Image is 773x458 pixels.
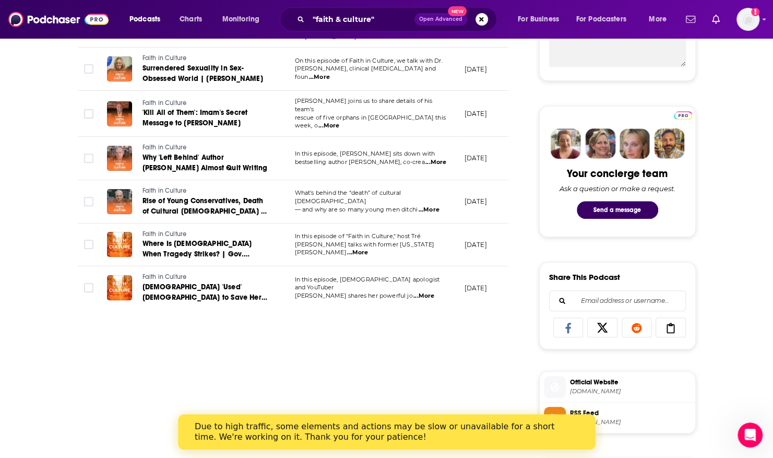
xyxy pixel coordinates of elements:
[142,196,267,226] span: Rise of Young Conservatives, Death of Cultural [DEMOGRAPHIC_DATA] | [PERSON_NAME]
[674,111,692,120] img: Podchaser Pro
[569,11,641,28] button: open menu
[465,154,487,162] p: [DATE]
[682,10,699,28] a: Show notifications dropdown
[142,64,263,83] span: Surrendered Sexuality in Sex-Obsessed World | [PERSON_NAME]
[585,128,615,159] img: Barbara Profile
[295,232,421,240] span: In this episode of "Faith in Culture," host Tré
[587,318,617,337] a: Share on X/Twitter
[558,291,677,311] input: Email address or username...
[577,201,658,219] button: Send a message
[290,7,507,31] div: Search podcasts, credits, & more...
[295,114,446,130] span: rescue of five orphans in [GEOGRAPHIC_DATA] this week, o
[178,414,596,450] iframe: Intercom live chat banner
[309,73,330,81] span: ...More
[419,206,439,214] span: ...More
[622,318,652,337] a: Share on Reddit
[142,108,248,127] span: 'Kill All of Them': Imam's Secret Message to [PERSON_NAME]
[142,186,268,196] a: Faith in Culture
[736,8,759,31] span: Logged in as ShellB
[142,283,267,312] span: [DEMOGRAPHIC_DATA] 'Used' [DEMOGRAPHIC_DATA] to Save Her | [PERSON_NAME]
[295,25,446,40] span: husband, [DEMOGRAPHIC_DATA][PERSON_NAME] De [PERSON_NAME]
[751,8,759,16] svg: Add a profile image
[570,408,691,418] span: RSS Feed
[654,128,684,159] img: Jon Profile
[551,128,581,159] img: Sydney Profile
[570,418,691,426] span: feeds.megaphone.fm
[295,206,418,213] span: — and why are so many young men ditchi
[122,11,174,28] button: open menu
[142,230,187,238] span: Faith in Culture
[295,189,401,205] span: What’s behind the “death” of cultural [DEMOGRAPHIC_DATA]
[567,167,668,180] div: Your concierge team
[295,97,433,113] span: [PERSON_NAME] joins us to share details of his team's
[465,109,487,118] p: [DATE]
[518,12,559,27] span: For Business
[510,11,572,28] button: open menu
[649,12,667,27] span: More
[295,241,434,256] span: [PERSON_NAME] talks with former [US_STATE] [PERSON_NAME]
[465,197,487,206] p: [DATE]
[142,152,268,173] a: Why 'Left Behind' Author [PERSON_NAME] Almost Quit Writing
[656,318,686,337] a: Copy Link
[465,240,487,249] p: [DATE]
[318,122,339,130] span: ...More
[308,11,414,28] input: Search podcasts, credits, & more...
[570,387,691,395] span: cbn.com
[142,153,268,172] span: Why 'Left Behind' Author [PERSON_NAME] Almost Quit Writing
[173,11,208,28] a: Charts
[142,108,268,128] a: 'Kill All of Them': Imam's Secret Message to [PERSON_NAME]
[84,197,93,206] span: Toggle select row
[84,64,93,74] span: Toggle select row
[465,65,487,74] p: [DATE]
[84,154,93,163] span: Toggle select row
[295,57,443,64] span: On this episode of Faith in Culture, we talk with Dr.
[347,249,368,257] span: ...More
[142,143,268,152] a: Faith in Culture
[142,230,268,239] a: Faith in Culture
[142,239,252,269] span: Where Is [DEMOGRAPHIC_DATA] When Tragedy Strikes? | Gov. [PERSON_NAME]
[142,196,268,217] a: Rise of Young Conservatives, Death of Cultural [DEMOGRAPHIC_DATA] | [PERSON_NAME]
[425,158,446,167] span: ...More
[142,273,187,280] span: Faith in Culture
[560,184,675,193] div: Ask a question or make a request.
[553,318,584,337] a: Share on Facebook
[736,8,759,31] button: Show profile menu
[142,144,187,151] span: Faith in Culture
[570,378,691,387] span: Official Website
[549,272,620,282] h3: Share This Podcast
[142,239,268,260] a: Where Is [DEMOGRAPHIC_DATA] When Tragedy Strikes? | Gov. [PERSON_NAME]
[414,13,467,26] button: Open AdvancedNew
[142,99,187,107] span: Faith in Culture
[8,9,109,29] img: Podchaser - Follow, Share and Rate Podcasts
[295,158,425,166] span: bestselling author [PERSON_NAME], co-crea
[576,12,626,27] span: For Podcasters
[84,240,93,249] span: Toggle select row
[448,6,467,16] span: New
[129,12,160,27] span: Podcasts
[738,422,763,448] iframe: Intercom live chat
[295,292,413,299] span: [PERSON_NAME] shares her powerful jo
[180,12,202,27] span: Charts
[222,12,259,27] span: Monitoring
[544,376,691,398] a: Official Website[DOMAIN_NAME]
[708,10,724,28] a: Show notifications dropdown
[295,65,436,80] span: [PERSON_NAME], clinical [MEDICAL_DATA] and foun
[142,54,187,62] span: Faith in Culture
[142,282,268,303] a: [DEMOGRAPHIC_DATA] 'Used' [DEMOGRAPHIC_DATA] to Save Her | [PERSON_NAME]
[641,11,680,28] button: open menu
[84,109,93,119] span: Toggle select row
[142,273,268,282] a: Faith in Culture
[142,99,268,108] a: Faith in Culture
[549,290,686,311] div: Search followers
[142,63,268,84] a: Surrendered Sexuality in Sex-Obsessed World | [PERSON_NAME]
[620,128,650,159] img: Jules Profile
[295,150,435,157] span: In this episode, [PERSON_NAME] sits down with
[544,407,691,429] a: RSS Feed[DOMAIN_NAME]
[419,17,462,22] span: Open Advanced
[674,110,692,120] a: Pro website
[84,283,93,292] span: Toggle select row
[413,292,434,300] span: ...More
[465,284,487,292] p: [DATE]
